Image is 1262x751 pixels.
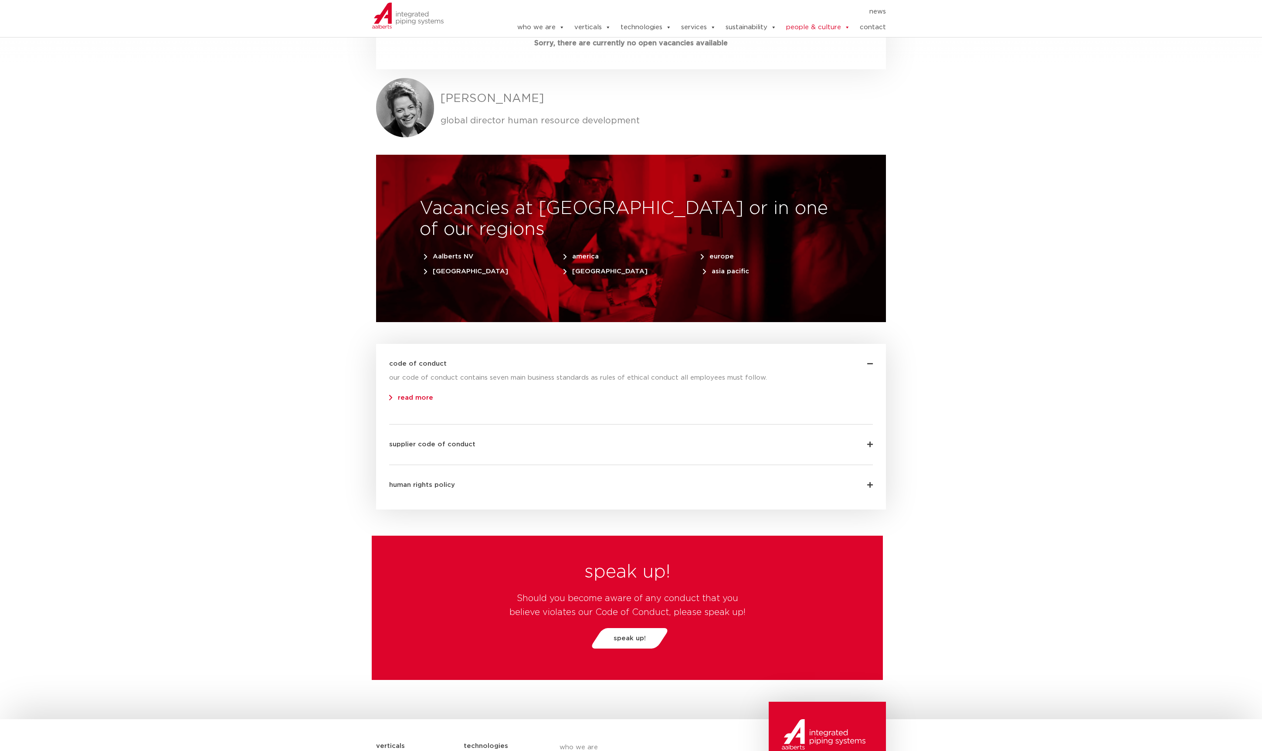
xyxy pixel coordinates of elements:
div: human rights policy [389,465,873,492]
a: human rights policy [389,482,455,488]
a: people & culture [786,19,850,36]
a: read more [389,394,433,401]
span: america [563,253,599,260]
div: code of conduct [389,371,873,405]
h4: Should you become aware of any conduct that you believe violates our Code of Conduct, please spea... [506,591,748,619]
span: [GEOGRAPHIC_DATA] [424,268,508,275]
div: supplier code of conduct [389,425,873,452]
span: speak up! [614,635,646,642]
span: [GEOGRAPHIC_DATA] [563,268,648,275]
a: sustainability [726,19,777,36]
div: code of conduct [389,344,873,371]
a: Aalberts NV [424,249,486,260]
a: news [869,5,886,19]
h3: [PERSON_NAME] [441,90,886,107]
a: verticals [574,19,611,36]
h2: Vacancies at [GEOGRAPHIC_DATA] or in one of our regions [420,198,842,240]
h2: speak up! [506,562,748,583]
p: our code of conduct contains seven main business standards as rules of ethical conduct all employ... [389,371,873,385]
a: america [563,249,612,260]
div: Sorry, there are currently no open vacancies available [376,17,886,69]
span: europe [701,253,734,260]
a: code of conduct [389,360,447,367]
a: supplier code of conduct [389,441,475,448]
a: technologies [621,19,672,36]
a: speak up! [589,628,670,649]
a: who we are [517,19,565,36]
p: global director human resource development [441,114,886,128]
span: Aalberts NV [424,253,473,260]
a: services [681,19,716,36]
a: [GEOGRAPHIC_DATA] [424,264,521,275]
a: asia pacific [703,264,762,275]
a: contact [860,19,886,36]
span: asia pacific [703,268,749,275]
nav: Menu [490,5,886,19]
a: [GEOGRAPHIC_DATA] [563,264,661,275]
a: europe [701,249,747,260]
